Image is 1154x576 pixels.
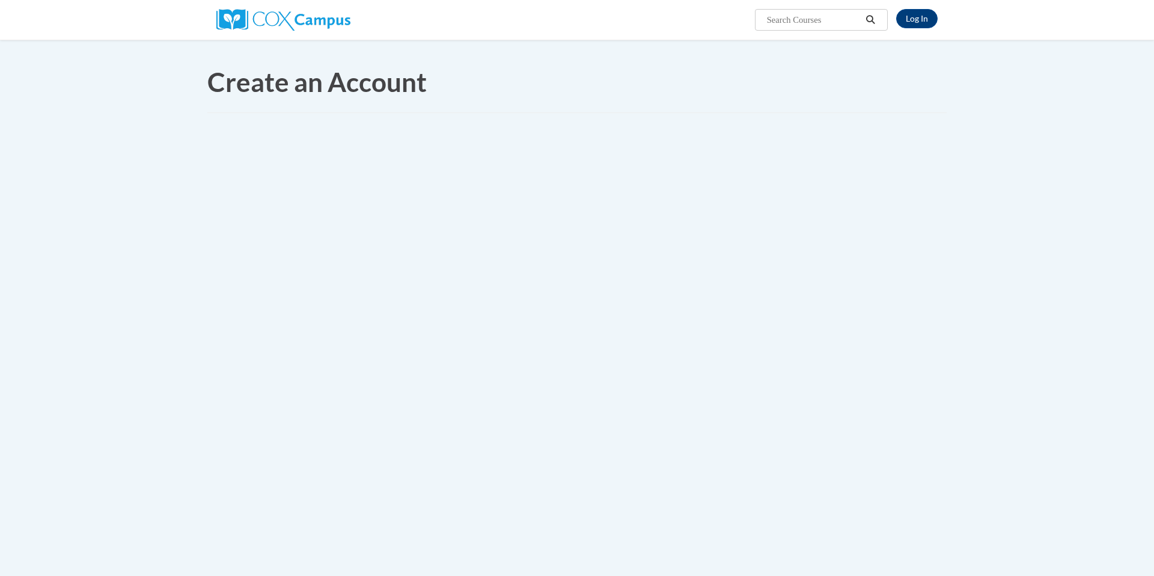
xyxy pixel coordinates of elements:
span: Create an Account [207,66,427,97]
a: Cox Campus [216,14,350,24]
a: Log In [896,9,938,28]
img: Cox Campus [216,9,350,31]
button: Search [862,13,880,27]
i:  [865,16,876,25]
input: Search Courses [766,13,862,27]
